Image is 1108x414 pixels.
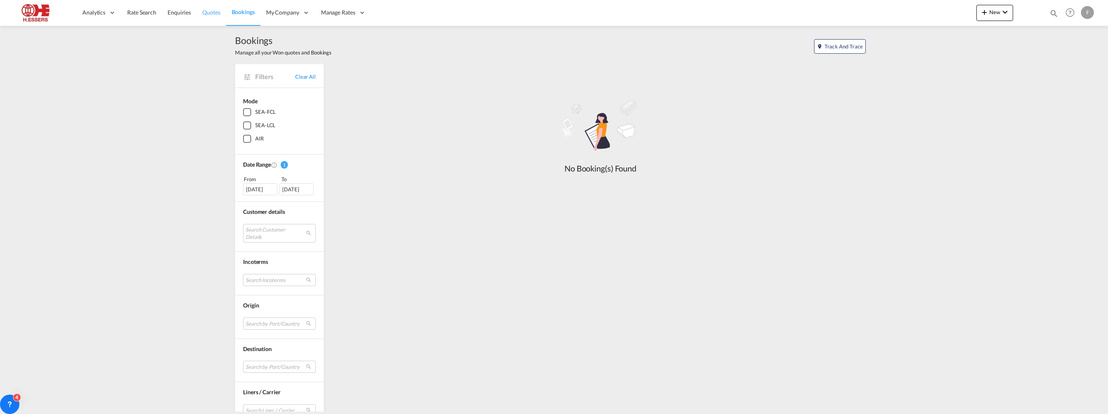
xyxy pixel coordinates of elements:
[127,9,156,16] span: Rate Search
[243,388,316,396] div: Liners / Carrier
[243,175,316,195] span: From To [DATE][DATE]
[266,8,299,17] span: My Company
[243,183,277,195] div: [DATE]
[12,4,67,22] img: 690005f0ba9d11ee90968bb23dcea500.JPG
[817,44,823,49] md-icon: icon-map-marker
[82,8,105,17] span: Analytics
[1081,6,1094,19] div: F
[976,5,1013,21] button: icon-plus 400-fgNewicon-chevron-down
[243,345,272,352] span: Destination
[1000,7,1010,17] md-icon: icon-chevron-down
[243,345,316,353] div: Destination
[243,208,316,216] div: Customer details
[243,258,268,265] span: Incoterms
[295,73,316,80] a: Clear All
[235,49,332,56] span: Manage all your Won quotes and Bookings
[243,98,258,105] span: Mode
[540,96,661,163] md-icon: assets/icons/custom/empty_shipments.svg
[1049,9,1058,18] md-icon: icon-magnify
[235,34,332,47] span: Bookings
[1049,9,1058,21] div: icon-magnify
[243,121,316,130] md-checkbox: SEA-LCL
[255,108,276,116] div: SEA-FCL
[1063,6,1077,19] span: Help
[1063,6,1081,20] div: Help
[281,161,288,169] span: 1
[243,302,259,309] span: Origin
[540,163,661,174] div: No Booking(s) Found
[243,108,316,116] md-checkbox: SEA-FCL
[243,175,279,183] div: From
[255,121,275,130] div: SEA-LCL
[243,301,316,309] div: Origin
[980,7,989,17] md-icon: icon-plus 400-fg
[271,162,277,168] md-icon: Created On
[281,175,316,183] div: To
[980,9,1010,15] span: New
[168,9,191,16] span: Enquiries
[243,135,316,143] md-checkbox: AIR
[279,183,314,195] div: [DATE]
[243,161,271,168] span: Date Range
[321,8,355,17] span: Manage Rates
[202,9,220,16] span: Quotes
[243,208,285,215] span: Customer details
[814,39,866,54] button: icon-map-markerTrack and Trace
[243,389,280,395] span: Liners / Carrier
[255,135,264,143] div: AIR
[255,72,295,81] span: Filters
[232,8,255,15] span: Bookings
